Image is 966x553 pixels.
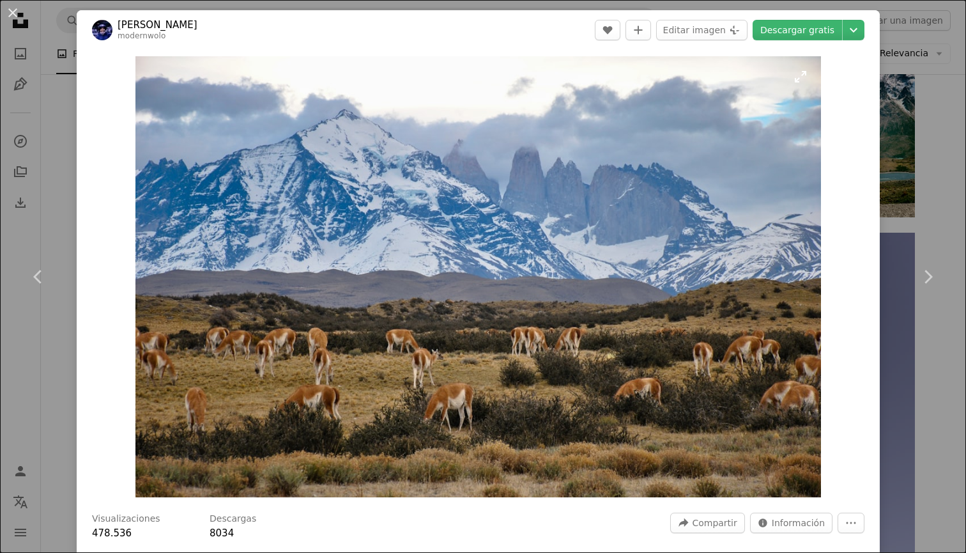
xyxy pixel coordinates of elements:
button: Me gusta [595,20,620,40]
span: Compartir [692,513,737,533]
button: Añade a la colección [625,20,651,40]
button: Estadísticas sobre esta imagen [750,513,832,533]
span: Información [772,513,825,533]
a: Descargar gratis [753,20,842,40]
img: Ve al perfil de Alex Wolowiecki [92,20,112,40]
a: [PERSON_NAME] [118,19,197,31]
h3: Visualizaciones [92,513,160,526]
h3: Descargas [210,513,256,526]
button: Ampliar en esta imagen [135,56,822,497]
a: Siguiente [889,215,966,338]
button: Más acciones [838,513,864,533]
button: Editar imagen [656,20,747,40]
span: 8034 [210,527,234,539]
span: 478.536 [92,527,132,539]
img: manada de caballos en arbustos y pastos a través de la montaña [135,56,822,497]
a: modernwolo [118,31,165,40]
button: Compartir esta imagen [670,513,744,533]
button: Elegir el tamaño de descarga [843,20,864,40]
